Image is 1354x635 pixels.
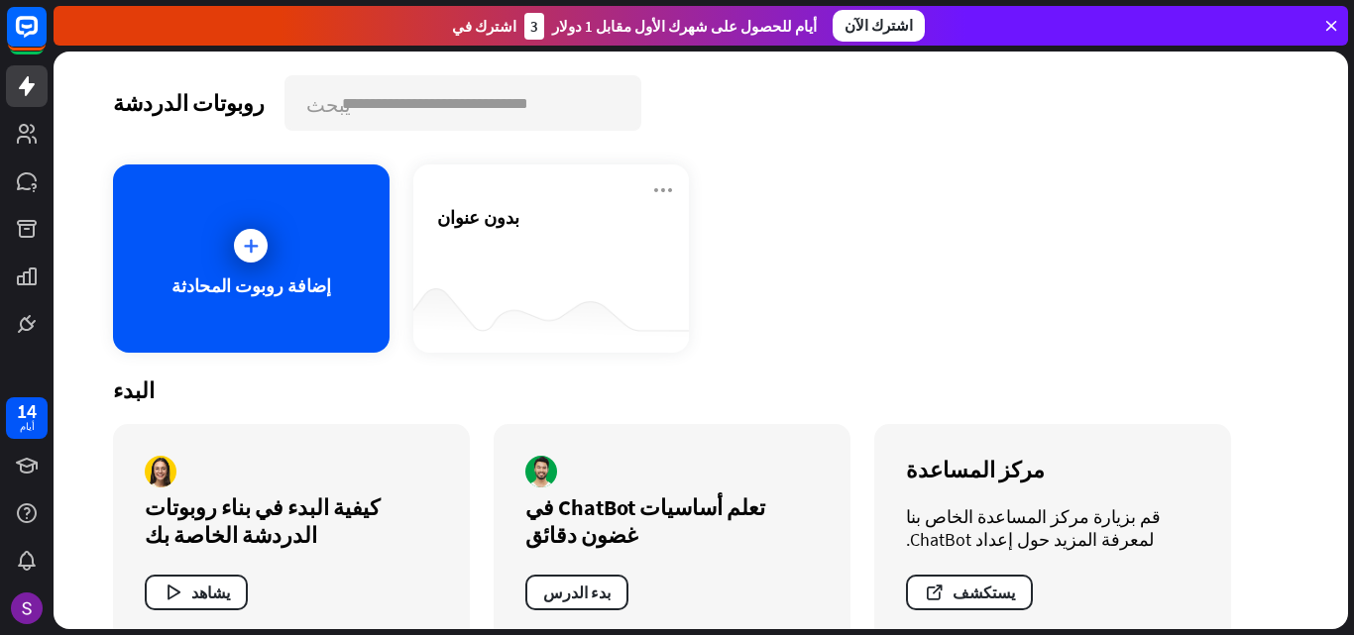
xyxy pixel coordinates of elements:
[20,420,35,433] font: أيام
[452,17,516,36] font: اشترك في
[906,505,1161,551] font: قم بزيارة مركز المساعدة الخاص بنا لمعرفة المزيد حول إعداد ChatBot.
[953,582,1015,602] font: يستكشف
[525,456,557,487] img: مؤلف
[530,17,538,36] font: 3
[113,89,265,117] font: روبوتات الدردشة
[906,456,1045,483] font: مركز المساعدة
[191,582,230,602] font: يشاهد
[171,274,331,297] font: إضافة روبوت المحادثة
[145,575,248,610] button: يشاهد
[17,398,37,423] font: 14
[145,456,176,487] img: مؤلف
[113,376,155,404] font: البدء
[525,493,765,549] font: تعلم أساسيات ChatBot في غضون دقائق
[6,397,48,439] a: 14 أيام
[845,16,913,35] font: اشترك الآن
[525,575,628,610] button: بدء الدرس
[437,206,519,229] span: بدون عنوان
[543,582,611,602] font: بدء الدرس
[906,575,1033,610] button: يستكشف
[145,493,380,549] font: كيفية البدء في بناء روبوتات الدردشة الخاصة بك
[552,17,817,36] font: أيام للحصول على شهرك الأول مقابل 1 دولار
[16,8,75,67] button: افتح أداة الدردشة المباشرة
